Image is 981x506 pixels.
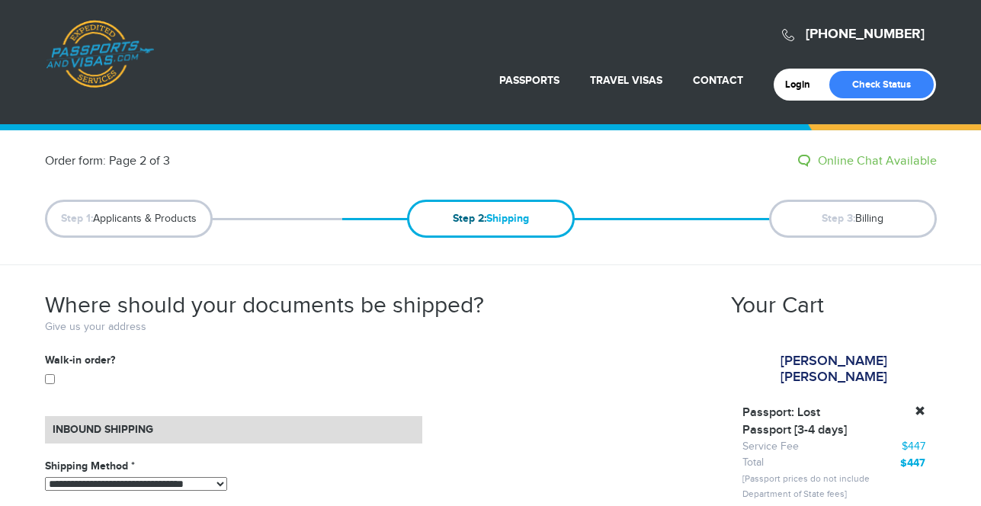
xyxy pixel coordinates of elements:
[829,71,934,98] a: Check Status
[45,416,422,444] h4: Inbound Shipping
[590,74,662,87] a: Travel Visas
[45,459,422,474] label: Shipping Method *
[731,292,824,319] h2: Your Cart
[453,212,486,225] a: Step 2:
[798,153,937,171] a: Online Chat Available
[45,353,422,368] label: Walk-in order?
[742,440,857,455] div: Service Fee
[46,20,154,88] a: Passports & [DOMAIN_NAME]
[806,26,925,43] a: [PHONE_NUMBER]
[731,353,937,386] div: [PERSON_NAME] [PERSON_NAME]
[45,292,484,319] h2: Where should your documents be shipped?
[61,212,93,225] a: Step 1:
[45,319,708,335] p: Give us your address
[742,405,857,440] strong: Passport: Lost Passport [3-4 days]
[742,473,870,499] small: [Passport prices do not include Department of State fees]
[742,456,857,471] div: Total
[407,200,575,238] span: Shipping
[45,200,213,238] span: Applicants & Products
[785,78,821,91] a: Login
[499,74,559,87] a: Passports
[769,200,937,238] span: Billing
[900,456,925,469] strong: $447
[822,212,855,225] a: Step 3:
[693,74,743,87] a: Contact
[880,440,925,455] div: $447
[34,153,491,171] div: Order form: Page 2 of 3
